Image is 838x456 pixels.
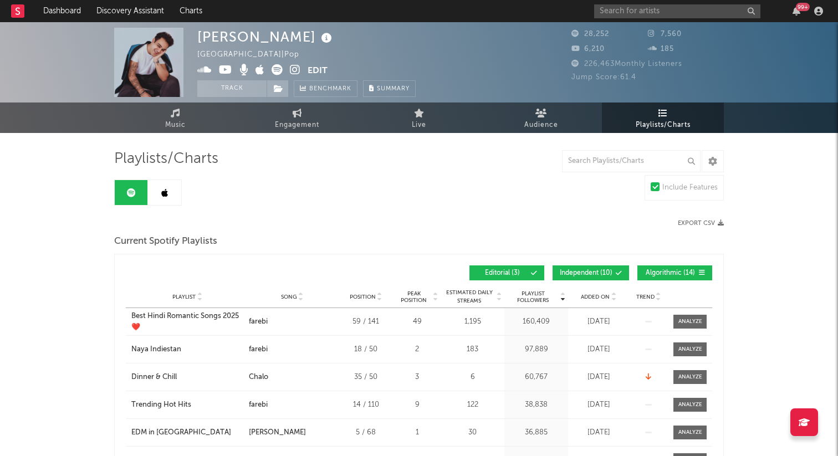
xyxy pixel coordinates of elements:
input: Search for artists [594,4,760,18]
span: 6,210 [571,45,605,53]
span: Playlist Followers [507,290,559,304]
div: 9 [396,399,438,411]
div: 36,885 [507,427,565,438]
div: 160,409 [507,316,565,327]
span: Playlists/Charts [114,152,218,166]
span: Live [412,119,426,132]
span: Trend [636,294,655,300]
div: 3 [396,372,438,383]
div: 35 / 50 [341,372,391,383]
input: Search Playlists/Charts [562,150,701,172]
div: 2 [396,344,438,355]
span: Jump Score: 61.4 [571,74,636,81]
span: Playlist [172,294,196,300]
span: Engagement [275,119,319,132]
a: Playlists/Charts [602,103,724,133]
div: EDM in [GEOGRAPHIC_DATA] [131,427,231,438]
div: [PERSON_NAME] [197,28,335,46]
div: 97,889 [507,344,565,355]
div: farebi [249,316,268,327]
div: 49 [396,316,438,327]
button: Editorial(3) [469,265,544,280]
div: 99 + [796,3,810,11]
div: Naya Indiestan [131,344,181,355]
span: Summary [377,86,410,92]
div: 1,195 [443,316,502,327]
span: Editorial ( 3 ) [477,270,528,276]
div: 122 [443,399,502,411]
button: Independent(10) [553,265,629,280]
div: 59 / 141 [341,316,391,327]
span: Peak Position [396,290,431,304]
button: Summary [363,80,416,97]
div: 14 / 110 [341,399,391,411]
span: Benchmark [309,83,351,96]
span: Estimated Daily Streams [443,289,495,305]
span: Independent ( 10 ) [560,270,612,276]
a: Trending Hot Hits [131,399,243,411]
span: Song [281,294,297,300]
div: 30 [443,427,502,438]
span: 28,252 [571,30,609,38]
button: Track [197,80,267,97]
div: 6 [443,372,502,383]
span: Audience [524,119,558,132]
div: 38,838 [507,399,565,411]
div: [DATE] [571,316,626,327]
span: 7,560 [648,30,682,38]
div: Chalo [249,372,268,383]
div: 1 [396,427,438,438]
a: Dinner & Chill [131,372,243,383]
button: 99+ [793,7,800,16]
span: Position [350,294,376,300]
div: [DATE] [571,344,626,355]
a: Live [358,103,480,133]
button: Algorithmic(14) [637,265,712,280]
span: 185 [648,45,674,53]
button: Export CSV [678,220,724,227]
div: Dinner & Chill [131,372,177,383]
button: Edit [308,64,328,78]
a: Engagement [236,103,358,133]
span: Current Spotify Playlists [114,235,217,248]
div: Trending Hot Hits [131,399,191,411]
div: Include Features [662,181,718,194]
span: Playlists/Charts [636,119,691,132]
span: Added On [581,294,610,300]
div: 18 / 50 [341,344,391,355]
a: Music [114,103,236,133]
div: [PERSON_NAME] [249,427,306,438]
div: [GEOGRAPHIC_DATA] | Pop [197,48,312,62]
a: EDM in [GEOGRAPHIC_DATA] [131,427,243,438]
div: 183 [443,344,502,355]
div: [DATE] [571,372,626,383]
div: 5 / 68 [341,427,391,438]
a: Benchmark [294,80,357,97]
div: 60,767 [507,372,565,383]
span: Algorithmic ( 14 ) [645,270,696,276]
a: Naya Indiestan [131,344,243,355]
a: Audience [480,103,602,133]
span: Music [165,119,186,132]
div: farebi [249,399,268,411]
span: 226,463 Monthly Listeners [571,60,682,68]
div: [DATE] [571,427,626,438]
a: Best Hindi Romantic Songs 2025 ❤️ [131,311,243,332]
div: farebi [249,344,268,355]
div: [DATE] [571,399,626,411]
